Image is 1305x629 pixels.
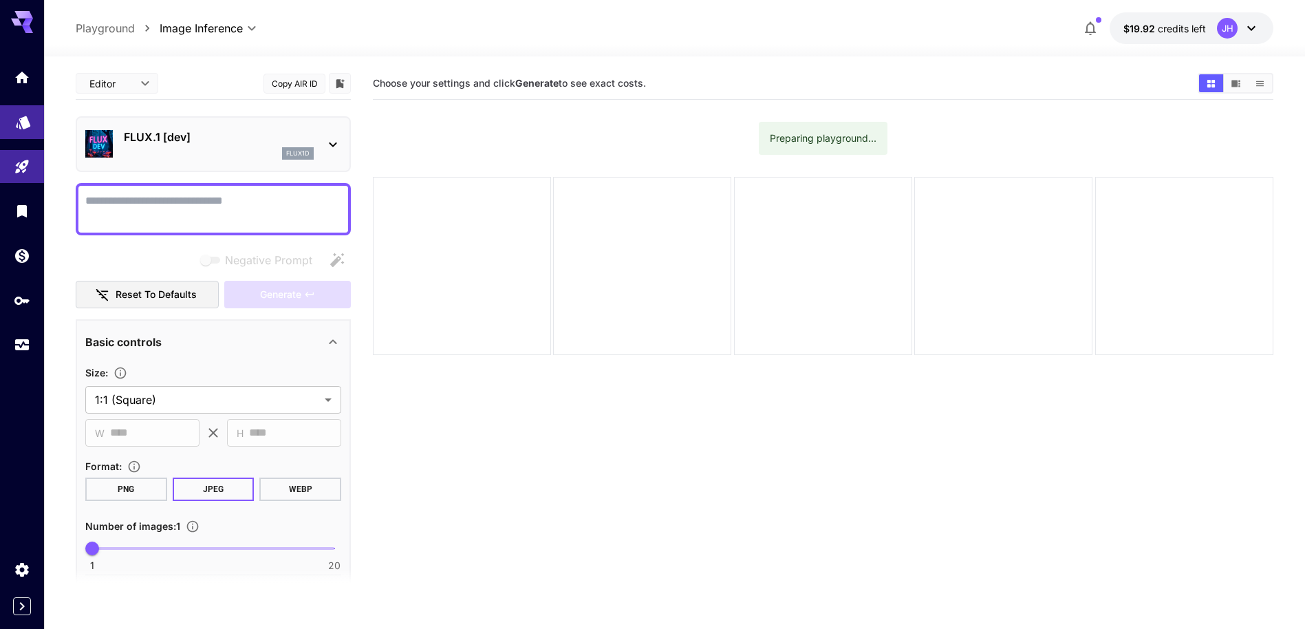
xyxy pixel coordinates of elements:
nav: breadcrumb [76,20,160,36]
div: Wallet [14,247,30,264]
span: W [95,425,105,441]
button: WEBP [259,478,341,501]
button: JPEG [173,478,255,501]
span: H [237,425,244,441]
button: Show images in grid view [1199,74,1223,92]
span: Editor [89,76,132,91]
span: Image Inference [160,20,243,36]
span: Number of images : 1 [85,520,180,532]
button: Expand sidebar [13,597,31,615]
div: Home [14,69,30,86]
button: Copy AIR ID [263,74,325,94]
span: $19.92 [1123,23,1158,34]
button: Show images in list view [1248,74,1272,92]
button: PNG [85,478,167,501]
span: credits left [1158,23,1206,34]
span: Size : [85,367,108,379]
div: Playground [14,158,30,175]
span: 20 [328,559,341,573]
div: FLUX.1 [dev]flux1d [85,123,341,165]
div: Settings [14,561,30,578]
div: Show images in grid viewShow images in video viewShow images in list view [1198,73,1273,94]
p: FLUX.1 [dev] [124,129,314,145]
button: Adjust the dimensions of the generated image by specifying its width and height in pixels, or sel... [108,366,133,380]
span: Format : [85,460,122,472]
div: Basic controls [85,326,341,359]
a: Playground [76,20,135,36]
button: $19.9187JH [1110,12,1273,44]
div: JH [1217,18,1238,39]
button: Show images in video view [1224,74,1248,92]
span: 1 [90,559,94,573]
span: Negative Prompt [225,252,312,268]
span: Negative prompts are not compatible with the selected model. [197,251,323,268]
div: Models [15,109,32,127]
button: Add to library [334,75,346,92]
div: API Keys [14,292,30,309]
span: 1:1 (Square) [95,392,319,408]
div: Library [14,202,30,220]
div: Usage [14,337,30,354]
button: Choose the file format for the output image. [122,460,147,473]
span: Choose your settings and click to see exact costs. [373,77,646,89]
div: Preparing playground... [770,126,876,151]
p: Basic controls [85,334,162,350]
p: flux1d [286,149,310,158]
div: $19.9187 [1123,21,1206,36]
button: Specify how many images to generate in a single request. Each image generation will be charged se... [180,520,205,533]
b: Generate [515,77,559,89]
